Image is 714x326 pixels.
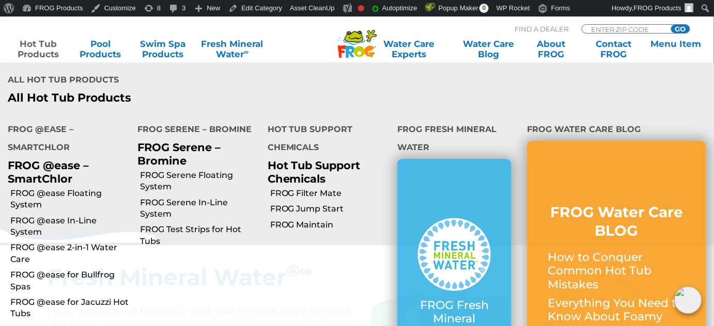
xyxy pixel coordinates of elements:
a: FROG Jump Start [270,203,390,215]
p: How to Conquer Common Hot Tub Mistakes [548,251,686,291]
a: Water CareExperts [364,39,454,59]
sup: ∞ [244,48,249,56]
h4: FROG @ease – SmartChlor [8,120,122,159]
h3: FROG Water Care BLOG [548,203,686,240]
a: FROG Filter Mate [270,188,390,199]
p: FROG Serene – Bromine [137,141,252,167]
a: Fresh MineralWater∞ [197,39,267,59]
a: FROG @ease Floating System [10,188,130,211]
a: Hot TubProducts [10,39,66,59]
a: AboutFROG [523,39,579,59]
a: FROG @ease In-Line System [10,215,130,238]
a: All Hot Tub Products [8,91,349,105]
input: Zip Code Form [590,25,660,34]
p: Find A Dealer [515,24,568,34]
h4: All Hot Tub Products [8,71,349,91]
h4: Hot Tub Support Chemicals [268,120,382,159]
input: GO [671,25,690,33]
a: FROG @ease for Jacuzzi Hot Tubs [10,297,130,320]
a: FROG Serene Floating System [140,170,259,193]
h4: FROG Water Care Blog [527,120,706,141]
h4: FROG Serene – Bromine [137,120,252,141]
a: PoolProducts [73,39,128,59]
a: FROG Serene In-Line System [140,197,259,220]
a: FROG Maintain [270,219,390,231]
div: Needs improvement [358,5,364,11]
a: Menu Item [648,39,704,59]
a: Swim SpaProducts [135,39,191,59]
h4: FROG Fresh Mineral Water [397,120,511,159]
a: FROG Test Strips for Hot Tubs [140,224,259,247]
a: Water CareBlog [461,39,516,59]
img: openIcon [675,287,702,314]
a: FROG @ease for Bullfrog Spas [10,269,130,292]
span: FROG Products [634,4,681,12]
span: 0 [479,4,489,13]
a: Hot Tub Support Chemicals [268,159,361,185]
p: FROG @ease – SmartChlor [8,159,122,185]
a: ContactFROG [586,39,641,59]
a: FROG @ease 2-in-1 Water Care [10,242,130,265]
